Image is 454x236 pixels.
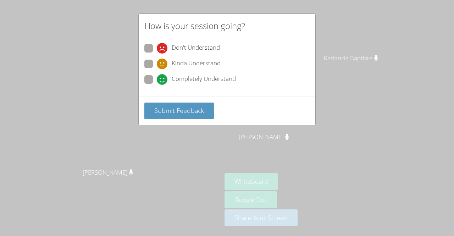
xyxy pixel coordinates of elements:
[154,106,204,115] span: Submit Feedback
[172,74,236,85] span: Completely Understand
[144,103,214,119] button: Submit Feedback
[172,43,220,54] span: Don't Understand
[172,59,221,69] span: Kinda Understand
[144,20,245,32] h2: How is your session going?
